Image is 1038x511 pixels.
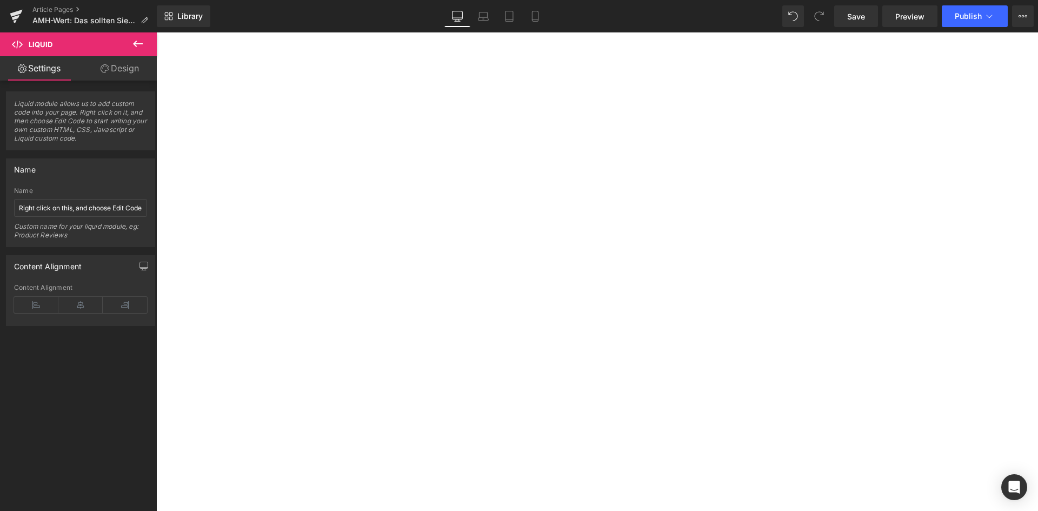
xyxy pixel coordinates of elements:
[882,5,937,27] a: Preview
[14,256,82,271] div: Content Alignment
[157,5,210,27] a: New Library
[522,5,548,27] a: Mobile
[32,16,136,25] span: AMH-Wert: Das sollten Sie über das Anti-Müller-Hormon wissen bei Kinderwunsch
[808,5,830,27] button: Redo
[496,5,522,27] a: Tablet
[14,222,147,247] div: Custom name for your liquid module, eg: Product Reviews
[14,284,147,291] div: Content Alignment
[942,5,1008,27] button: Publish
[444,5,470,27] a: Desktop
[782,5,804,27] button: Undo
[14,159,36,174] div: Name
[955,12,982,21] span: Publish
[29,40,52,49] span: Liquid
[847,11,865,22] span: Save
[14,187,147,195] div: Name
[81,56,159,81] a: Design
[470,5,496,27] a: Laptop
[1012,5,1034,27] button: More
[32,5,157,14] a: Article Pages
[177,11,203,21] span: Library
[1001,474,1027,500] div: Open Intercom Messenger
[895,11,924,22] span: Preview
[14,99,147,150] span: Liquid module allows us to add custom code into your page. Right click on it, and then choose Edi...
